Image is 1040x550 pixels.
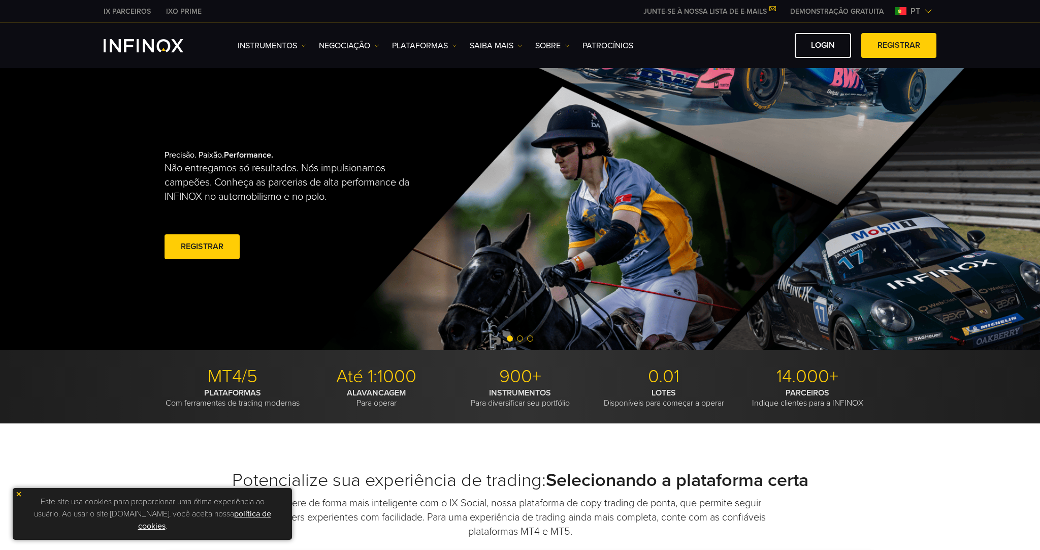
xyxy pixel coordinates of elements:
[165,234,240,259] a: Registrar
[470,40,523,52] a: Saiba mais
[636,7,783,16] a: JUNTE-SE À NOSSA LISTA DE E-MAILS
[546,469,808,491] strong: Selecionando a plataforma certa
[158,6,209,17] a: INFINOX
[783,6,891,17] a: INFINOX MENU
[582,40,633,52] a: Patrocínios
[104,39,207,52] a: INFINOX Logo
[795,33,851,58] a: Login
[319,40,379,52] a: NEGOCIAÇÃO
[652,388,676,398] strong: LOTES
[347,388,406,398] strong: ALAVANCAGEM
[861,33,936,58] a: Registrar
[489,388,551,398] strong: INSTRUMENTOS
[165,469,875,492] h2: Potencialize sua experiência de trading:
[527,335,533,342] span: Go to slide 3
[452,365,588,388] p: 900+
[906,5,924,17] span: pt
[204,388,261,398] strong: PLATAFORMAS
[224,150,273,160] strong: Performance.
[739,365,875,388] p: 14.000+
[15,491,22,498] img: yellow close icon
[165,161,420,204] p: Não entregamos só resultados. Nós impulsionamos campeões. Conheça as parcerias de alta performanc...
[507,335,513,342] span: Go to slide 1
[739,388,875,408] p: Indique clientes para a INFINOX
[165,388,301,408] p: Com ferramentas de trading modernas
[786,388,829,398] strong: PARCEIROS
[535,40,570,52] a: SOBRE
[274,496,766,539] p: Opere de forma mais inteligente com o IX Social, nossa plataforma de copy trading de ponta, que p...
[596,388,732,408] p: Disponíveis para começar a operar
[18,493,287,535] p: Este site usa cookies para proporcionar uma ótima experiência ao usuário. Ao usar o site [DOMAIN_...
[308,365,444,388] p: Até 1:1000
[596,365,732,388] p: 0.01
[96,6,158,17] a: INFINOX
[452,388,588,408] p: Para diversificar seu portfólio
[165,134,484,278] div: Precisão. Paixão.
[165,365,301,388] p: MT4/5
[517,335,523,342] span: Go to slide 2
[238,40,306,52] a: Instrumentos
[392,40,457,52] a: PLATAFORMAS
[308,388,444,408] p: Para operar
